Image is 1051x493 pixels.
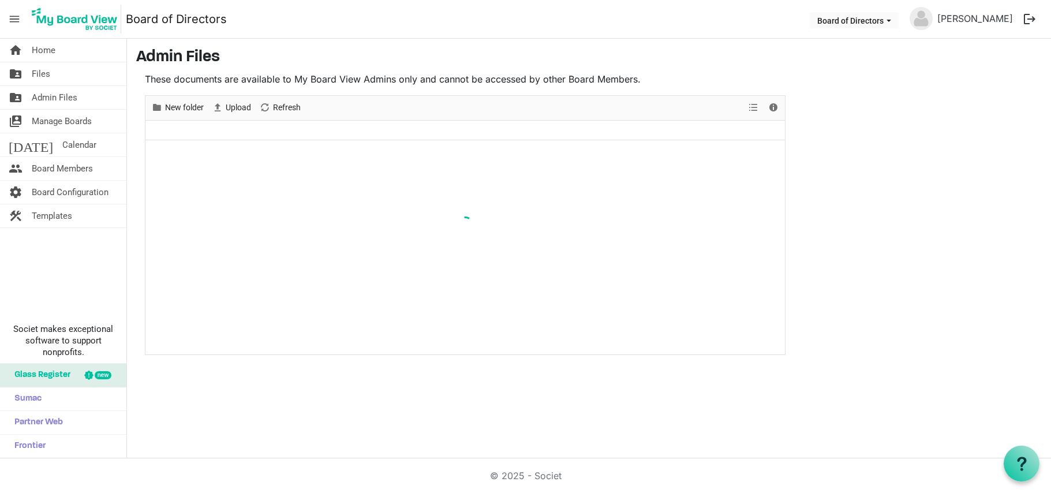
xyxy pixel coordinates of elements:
[9,204,23,227] span: construction
[32,110,92,133] span: Manage Boards
[9,157,23,180] span: people
[910,7,933,30] img: no-profile-picture.svg
[810,12,899,28] button: Board of Directors dropdownbutton
[9,110,23,133] span: switch_account
[32,181,109,204] span: Board Configuration
[9,435,46,458] span: Frontier
[32,86,77,109] span: Admin Files
[95,371,111,379] div: new
[9,411,63,434] span: Partner Web
[32,204,72,227] span: Templates
[9,39,23,62] span: home
[145,72,786,86] p: These documents are available to My Board View Admins only and cannot be accessed by other Board ...
[9,364,70,387] span: Glass Register
[9,86,23,109] span: folder_shared
[3,8,25,30] span: menu
[136,48,1042,68] h3: Admin Files
[9,133,53,156] span: [DATE]
[933,7,1018,30] a: [PERSON_NAME]
[28,5,121,33] img: My Board View Logo
[32,157,93,180] span: Board Members
[32,39,55,62] span: Home
[32,62,50,85] span: Files
[62,133,96,156] span: Calendar
[5,323,121,358] span: Societ makes exceptional software to support nonprofits.
[9,62,23,85] span: folder_shared
[1018,7,1042,31] button: logout
[9,387,42,410] span: Sumac
[490,470,562,481] a: © 2025 - Societ
[126,8,227,31] a: Board of Directors
[28,5,126,33] a: My Board View Logo
[9,181,23,204] span: settings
